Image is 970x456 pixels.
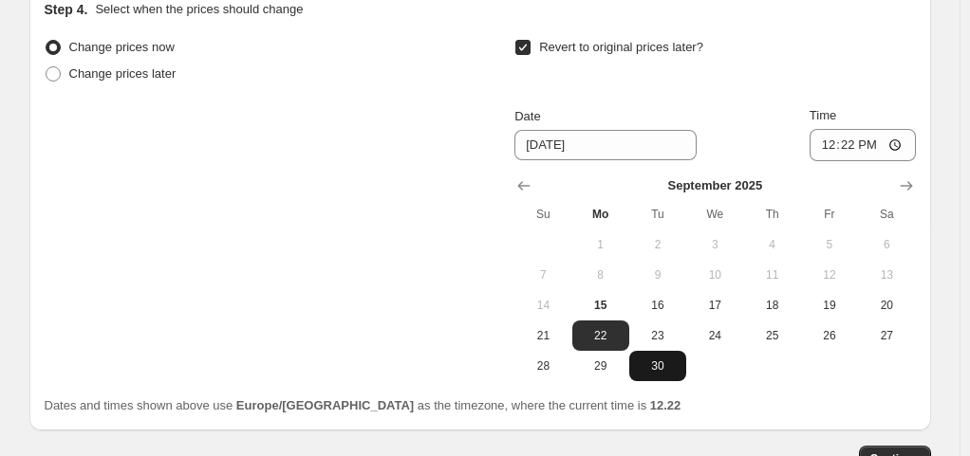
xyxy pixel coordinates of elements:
button: Tuesday September 16 2025 [629,290,686,320]
span: 22 [580,328,622,343]
span: 14 [522,298,564,313]
span: Dates and times shown above use as the timezone, where the current time is [45,398,681,412]
span: Mo [580,207,622,222]
button: Friday September 26 2025 [801,320,858,351]
span: 1 [580,237,622,252]
button: Show previous month, August 2025 [511,173,537,199]
span: Su [522,207,564,222]
input: 12:00 [810,129,916,161]
span: 21 [522,328,564,343]
button: Monday September 29 2025 [572,351,629,381]
button: Saturday September 6 2025 [858,229,915,260]
button: Wednesday September 10 2025 [686,260,743,290]
button: Saturday September 27 2025 [858,320,915,351]
span: 27 [866,328,907,343]
span: 24 [694,328,736,343]
button: Monday September 1 2025 [572,229,629,260]
span: 29 [580,358,622,374]
span: Th [751,207,793,222]
span: 28 [522,358,564,374]
span: Revert to original prices later? [539,40,703,54]
button: Wednesday September 24 2025 [686,320,743,351]
button: Friday September 19 2025 [801,290,858,320]
th: Monday [572,199,629,229]
button: Thursday September 11 2025 [743,260,800,290]
th: Friday [801,199,858,229]
b: Europe/[GEOGRAPHIC_DATA] [236,398,414,412]
span: 10 [694,267,736,283]
button: Tuesday September 30 2025 [629,351,686,381]
span: 18 [751,298,793,313]
span: 3 [694,237,736,252]
th: Saturday [858,199,915,229]
button: Friday September 12 2025 [801,260,858,290]
span: Tu [637,207,679,222]
button: Saturday September 20 2025 [858,290,915,320]
span: 25 [751,328,793,343]
th: Sunday [514,199,571,229]
button: Tuesday September 23 2025 [629,320,686,351]
span: Sa [866,207,907,222]
span: 16 [637,298,679,313]
span: Change prices now [69,40,175,54]
span: 2 [637,237,679,252]
span: Change prices later [69,66,177,81]
button: Wednesday September 3 2025 [686,229,743,260]
span: Fr [809,207,850,222]
th: Thursday [743,199,800,229]
span: 23 [637,328,679,343]
span: 30 [637,358,679,374]
button: Monday September 8 2025 [572,260,629,290]
span: 11 [751,267,793,283]
button: Today Monday September 15 2025 [572,290,629,320]
span: 19 [809,298,850,313]
th: Tuesday [629,199,686,229]
button: Sunday September 21 2025 [514,320,571,351]
span: Date [514,109,540,123]
span: 7 [522,267,564,283]
button: Sunday September 28 2025 [514,351,571,381]
button: Saturday September 13 2025 [858,260,915,290]
span: 6 [866,237,907,252]
span: 15 [580,298,622,313]
b: 12.22 [650,398,681,412]
button: Thursday September 4 2025 [743,229,800,260]
button: Monday September 22 2025 [572,320,629,351]
span: 4 [751,237,793,252]
span: 12 [809,267,850,283]
button: Tuesday September 9 2025 [629,260,686,290]
span: 17 [694,298,736,313]
button: Sunday September 7 2025 [514,260,571,290]
button: Thursday September 18 2025 [743,290,800,320]
span: 8 [580,267,622,283]
input: 9/15/2025 [514,130,697,160]
th: Wednesday [686,199,743,229]
button: Wednesday September 17 2025 [686,290,743,320]
button: Sunday September 14 2025 [514,290,571,320]
span: 20 [866,298,907,313]
span: 9 [637,267,679,283]
span: 5 [809,237,850,252]
button: Thursday September 25 2025 [743,320,800,351]
button: Friday September 5 2025 [801,229,858,260]
button: Show next month, October 2025 [893,173,920,199]
span: Time [810,108,836,122]
span: We [694,207,736,222]
button: Tuesday September 2 2025 [629,229,686,260]
span: 26 [809,328,850,343]
span: 13 [866,267,907,283]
